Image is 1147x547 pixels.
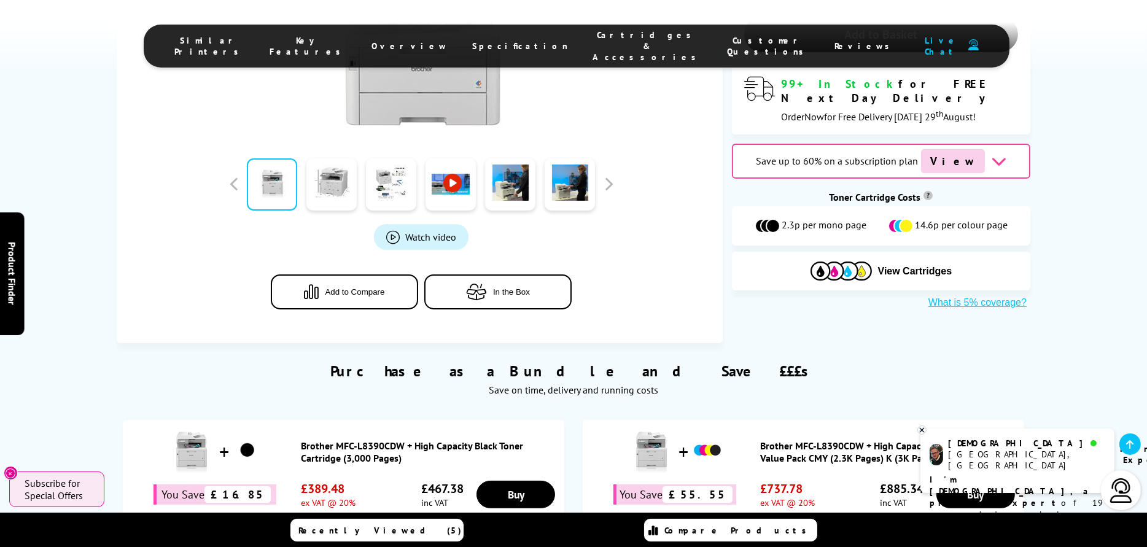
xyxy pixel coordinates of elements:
button: View Cartridges [741,261,1021,281]
div: [DEMOGRAPHIC_DATA] [948,438,1105,449]
span: In the Box [493,287,530,297]
div: You Save [613,484,736,505]
div: You Save [154,484,276,505]
span: Live Chat [920,35,962,57]
span: £467.38 [421,481,464,497]
span: Overview [371,41,448,52]
a: Brother MFC-L8390CDW + High Capacity Toner Cartridge Value Pack CMY (2.3K Pages) K (3K Pages) [760,440,1018,464]
img: Brother MFC-L8390CDW + High Capacity Black Toner Cartridge (3,000 Pages) [232,435,263,466]
span: Recently Viewed (5) [298,525,462,536]
b: I'm [DEMOGRAPHIC_DATA], a printer expert [930,474,1092,508]
span: £389.48 [301,481,356,497]
button: What is 5% coverage? [925,297,1030,309]
button: In the Box [424,274,572,309]
div: for FREE Next Day Delivery [781,77,1018,105]
span: Compare Products [664,525,813,536]
a: Buy [476,481,555,508]
span: Customer Questions [727,35,810,57]
span: ex VAT @ 20% [760,497,815,508]
button: Add to Compare [271,274,418,309]
img: Brother MFC-L8390CDW + High Capacity Toner Cartridge Value Pack CMY (2.3K Pages) K (3K Pages) [627,426,676,475]
sup: th [936,108,943,119]
span: Product Finder [6,242,18,305]
span: Cartridges & Accessories [593,29,702,63]
span: 14.6p per colour page [915,219,1008,233]
span: View [921,149,985,173]
span: Add to Compare [325,287,384,297]
img: chris-livechat.png [930,444,943,465]
span: 2.3p per mono page [782,219,866,233]
span: Subscribe for Special Offers [25,477,92,502]
img: Brother MFC-L8390CDW + High Capacity Toner Cartridge Value Pack CMY (2.3K Pages) K (3K Pages) [692,435,723,466]
span: Now [804,111,824,123]
span: Order for Free Delivery [DATE] 29 August! [781,111,976,123]
p: of 19 years! I can help you choose the right product [930,474,1105,544]
span: Key Features [270,35,347,57]
button: Close [4,466,18,480]
div: modal_delivery [744,77,1018,122]
span: £885.34 [880,481,923,497]
div: Purchase as a Bundle and Save £££s [117,343,1030,402]
img: Cartridges [811,262,872,281]
span: 99+ In Stock [781,77,898,91]
div: Save on time, delivery and running costs [132,384,1015,396]
img: user-headset-duotone.svg [968,39,979,51]
span: Watch video [405,231,456,243]
span: View Cartridges [878,266,952,277]
span: Reviews [834,41,896,52]
a: Recently Viewed (5) [290,519,464,541]
span: £55.55 [663,486,733,503]
sup: Cost per page [923,191,933,200]
a: Product_All_Videos [374,224,469,250]
img: Brother MFC-L8390CDW + High Capacity Black Toner Cartridge (3,000 Pages) [167,426,216,475]
div: [GEOGRAPHIC_DATA], [GEOGRAPHIC_DATA] [948,449,1105,471]
span: inc VAT [880,497,923,508]
span: ex VAT @ 20% [301,497,356,508]
span: Similar Printers [174,35,245,57]
span: Save up to 60% on a subscription plan [756,155,918,167]
span: inc VAT [421,497,464,508]
span: Specification [472,41,568,52]
div: Toner Cartridge Costs [732,191,1030,203]
span: £16.85 [204,486,271,503]
a: Brother MFC-L8390CDW + High Capacity Black Toner Cartridge (3,000 Pages) [301,440,559,464]
a: Compare Products [644,519,817,541]
span: £737.78 [760,481,815,497]
img: user-headset-light.svg [1109,478,1133,503]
